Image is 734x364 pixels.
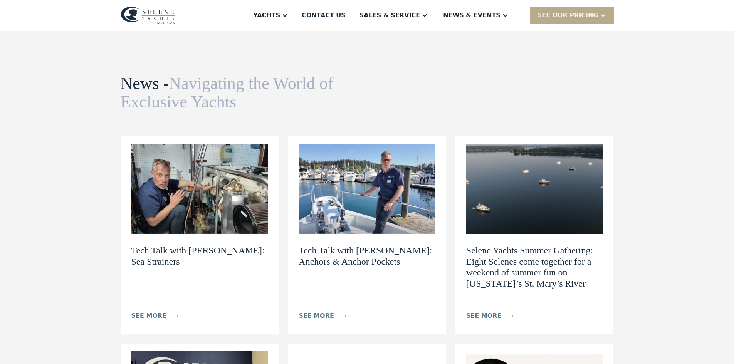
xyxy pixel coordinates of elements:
img: Selene Yachts Summer Gathering: Eight Selenes come together for a weekend of summer fun on Maryla... [466,144,603,234]
h2: Tech Talk with [PERSON_NAME]: Anchors & Anchor Pockets [299,245,435,267]
a: Selene Yachts Summer Gathering: Eight Selenes come together for a weekend of summer fun on Maryla... [455,136,614,334]
div: see more [131,311,167,320]
div: Contact US [302,11,346,20]
img: logo [121,7,175,24]
a: Tech Talk with Dylan: Sea StrainersTech Talk with [PERSON_NAME]: Sea Strainerssee moreicon [121,136,279,334]
h2: Tech Talk with [PERSON_NAME]: Sea Strainers [131,245,268,267]
img: Tech Talk with Dylan: Sea Strainers [131,144,268,234]
h1: News - [121,74,343,112]
div: see more [299,311,334,320]
div: Yachts [253,11,280,20]
div: SEE Our Pricing [537,11,598,20]
img: Tech Talk with Dylan: Anchors & Anchor Pockets [299,144,435,234]
h2: Selene Yachts Summer Gathering: Eight Selenes come together for a weekend of summer fun on [US_ST... [466,245,603,289]
span: Navigating the World of Exclusive Yachts [121,74,334,111]
div: SEE Our Pricing [530,7,614,23]
div: News & EVENTS [443,11,501,20]
img: icon [508,315,514,317]
div: Sales & Service [359,11,420,20]
img: icon [173,315,178,317]
div: see more [466,311,502,320]
img: icon [340,315,346,317]
a: Tech Talk with Dylan: Anchors & Anchor PocketsTech Talk with [PERSON_NAME]: Anchors & Anchor Pock... [288,136,446,334]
